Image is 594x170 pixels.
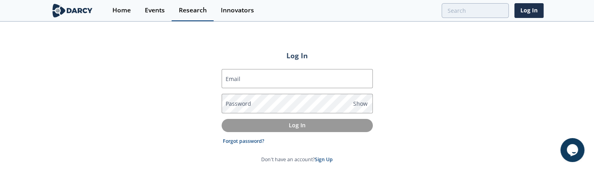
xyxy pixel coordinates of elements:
img: logo-wide.svg [51,4,94,18]
input: Advanced Search [442,3,509,18]
label: Password [226,99,251,108]
span: Show [353,99,368,108]
a: Sign Up [315,156,333,163]
a: Forgot password? [223,138,264,145]
div: Innovators [221,7,254,14]
p: Log In [227,121,367,129]
h2: Log In [222,50,373,61]
div: Events [145,7,165,14]
div: Home [112,7,131,14]
p: Don't have an account? [261,156,333,163]
label: Email [226,75,240,83]
div: Research [179,7,207,14]
iframe: chat widget [560,138,586,162]
a: Log In [514,3,544,18]
button: Log In [222,119,373,132]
